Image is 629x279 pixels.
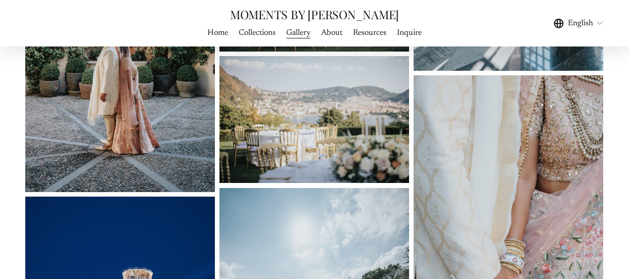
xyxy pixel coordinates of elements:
a: Collections [239,26,276,40]
a: About [321,26,342,40]
a: folder dropdown [286,26,310,40]
a: MOMENTS BY [PERSON_NAME] [230,7,399,22]
img: -99.jpg [219,56,410,183]
div: language picker [554,17,604,30]
a: Inquire [397,26,422,40]
a: Home [207,26,228,40]
span: English [568,17,593,29]
span: Gallery [286,27,310,39]
a: Resources [353,26,386,40]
